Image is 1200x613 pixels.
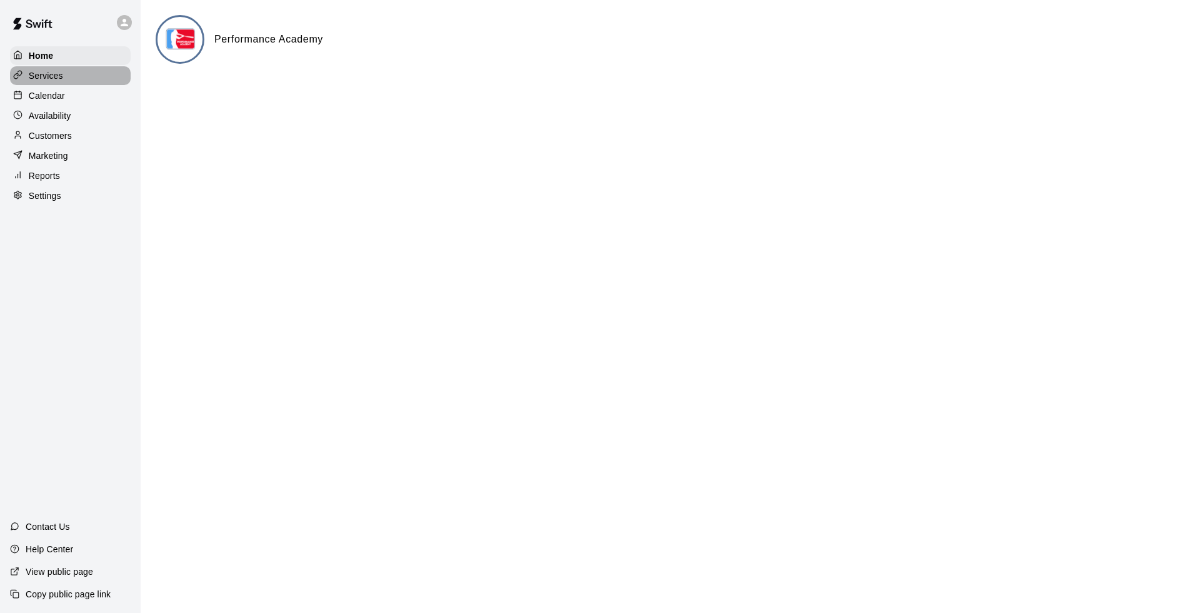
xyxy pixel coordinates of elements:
a: Home [10,46,131,65]
p: Home [29,49,54,62]
p: Contact Us [26,520,70,533]
p: Copy public page link [26,588,111,600]
a: Customers [10,126,131,145]
p: View public page [26,565,93,578]
p: Services [29,69,63,82]
a: Reports [10,166,131,185]
p: Availability [29,109,71,122]
p: Help Center [26,543,73,555]
p: Calendar [29,89,65,102]
a: Calendar [10,86,131,105]
a: Marketing [10,146,131,165]
h6: Performance Academy [214,31,323,48]
p: Customers [29,129,72,142]
a: Availability [10,106,131,125]
a: Settings [10,186,131,205]
p: Reports [29,170,60,182]
a: Services [10,66,131,85]
p: Settings [29,190,61,202]
p: Marketing [29,149,68,162]
img: Performance Academy logo [157,17,204,64]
